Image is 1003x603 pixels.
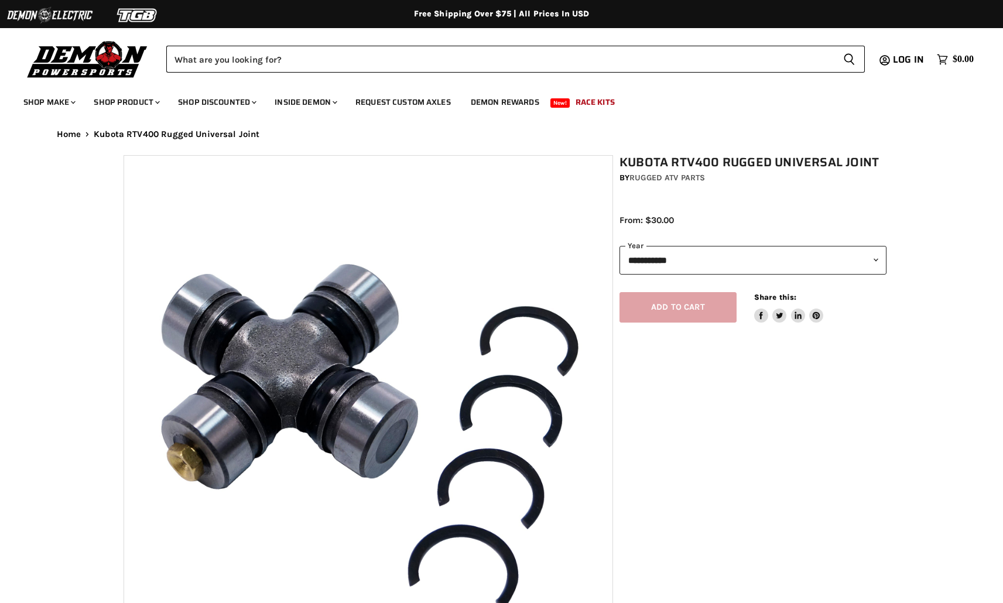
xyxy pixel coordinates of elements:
[754,292,824,323] aside: Share this:
[33,9,970,19] div: Free Shipping Over $75 | All Prices In USD
[629,173,705,183] a: Rugged ATV Parts
[166,46,865,73] form: Product
[266,90,344,114] a: Inside Demon
[94,4,182,26] img: TGB Logo 2
[166,46,834,73] input: Search
[57,129,81,139] a: Home
[550,98,570,108] span: New!
[169,90,263,114] a: Shop Discounted
[94,129,259,139] span: Kubota RTV400 Rugged Universal Joint
[33,129,970,139] nav: Breadcrumbs
[953,54,974,65] span: $0.00
[619,246,886,275] select: year
[834,46,865,73] button: Search
[619,172,886,184] div: by
[619,155,886,170] h1: Kubota RTV400 Rugged Universal Joint
[347,90,460,114] a: Request Custom Axles
[893,52,924,67] span: Log in
[6,4,94,26] img: Demon Electric Logo 2
[619,215,674,225] span: From: $30.00
[23,38,152,80] img: Demon Powersports
[15,90,83,114] a: Shop Make
[85,90,167,114] a: Shop Product
[15,85,971,114] ul: Main menu
[888,54,931,65] a: Log in
[567,90,624,114] a: Race Kits
[931,51,980,68] a: $0.00
[754,293,796,301] span: Share this:
[462,90,548,114] a: Demon Rewards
